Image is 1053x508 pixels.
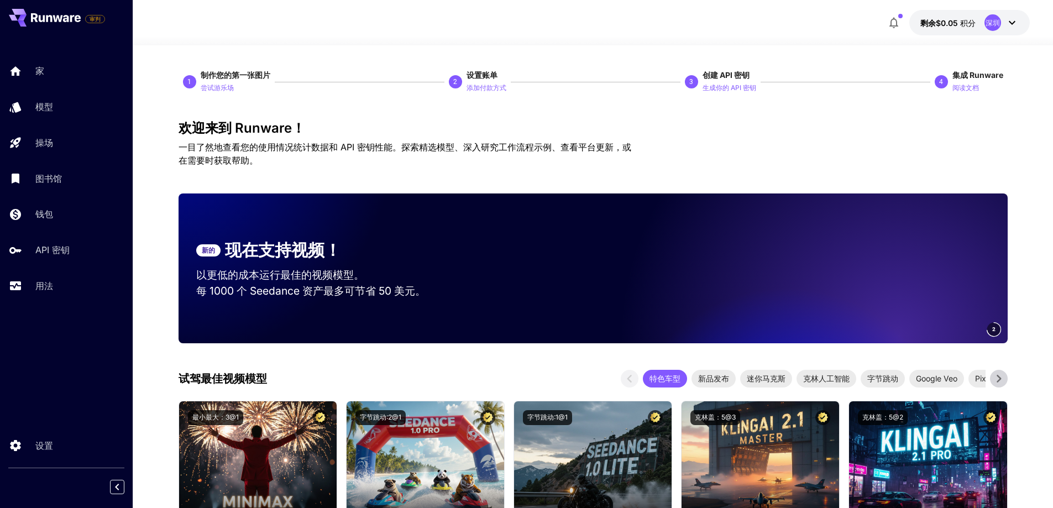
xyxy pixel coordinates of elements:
span: 添加您的支付卡以启用完整的平台功能。 [85,12,105,25]
font: 制作您的第一张图片 [201,70,270,80]
font: 欢迎来到 Runware！ [179,120,305,136]
font: 1 [187,78,191,86]
span: 2 [992,325,996,333]
button: 0.05 美元深圳 [909,10,1030,35]
font: 家 [35,65,44,76]
div: 克林人工智能 [797,370,856,387]
button: 认证模型——经过审查，具有最佳性能，并包含商业许可证。 [648,410,663,425]
font: 克林盖：5@2 [862,413,903,421]
font: 创建 API 密钥 [703,70,750,80]
font: 3 [689,78,693,86]
font: 特色车型 [649,374,680,383]
font: 字节跳动:1@1 [527,413,568,421]
font: Google Veo [916,374,957,383]
font: 深圳 [986,18,1000,27]
button: 字节跳动:2@1 [355,410,406,425]
font: 集成 Runware [952,70,1003,80]
font: 钱包 [35,208,53,219]
font: 设置账单 [467,70,497,80]
font: 设置 [35,440,53,451]
font: 克林人工智能 [803,374,850,383]
font: 现在支持视频！ [225,240,341,260]
div: 特色车型 [643,370,687,387]
font: 迷你马克斯 [747,374,785,383]
font: API 密钥 [35,244,70,255]
font: PixVerse [975,374,1007,383]
button: 克林盖：5@3 [690,410,740,425]
font: 生成你的 API 密钥 [703,83,756,92]
font: 最小最大：3@1 [192,413,239,421]
div: 新品发布 [691,370,736,387]
font: 字节跳动:2@1 [360,413,401,421]
button: 认证模型——经过审查，具有最佳性能，并包含商业许可证。 [983,410,998,425]
font: 阅读文档 [952,83,979,92]
font: 新的 [202,246,215,254]
font: 以更低的成本运行最佳的视频模型。 [196,268,364,281]
font: 试驾最佳视频模型 [179,372,267,385]
div: PixVerse [968,370,1013,387]
button: 生成你的 API 密钥 [703,81,756,94]
font: 一目了然地查看您的使用情况统计数据和 API 密钥性能。探索精选模型、深入研究工作流程示例、查看平台更新，或在需要时获取帮助。 [179,142,631,166]
button: 认证模型——经过审查，具有最佳性能，并包含商业许可证。 [313,410,328,425]
font: 新品发布 [698,374,729,383]
font: 克林盖：5@3 [695,413,736,421]
div: 0.05 美元 [920,17,976,29]
font: 积分 [960,18,976,28]
font: 每 1000 个 Seedance 资产最多可节省 50 美元。 [196,284,426,297]
font: 模型 [35,101,53,112]
font: 2 [453,78,457,86]
button: 阅读文档 [952,81,979,94]
button: 克林盖：5@2 [858,410,908,425]
button: 折叠侧边栏 [110,480,124,494]
font: 审判 [90,15,101,22]
button: 认证模型——经过审查，具有最佳性能，并包含商业许可证。 [815,410,830,425]
font: 添加付款方式 [467,83,506,92]
font: 剩余$0.05 [920,18,958,28]
button: 最小最大：3@1 [188,410,243,425]
font: 4 [939,78,943,86]
button: 添加付款方式 [467,81,506,94]
div: Google Veo [909,370,964,387]
div: 迷你马克斯 [740,370,792,387]
font: 用法 [35,280,53,291]
button: 尝试游乐场 [201,81,234,94]
font: 尝试游乐场 [201,83,234,92]
div: 字节跳动 [861,370,905,387]
font: 操场 [35,137,53,148]
button: 字节跳动:1@1 [523,410,572,425]
font: 字节跳动 [867,374,898,383]
button: 认证模型——经过审查，具有最佳性能，并包含商业许可证。 [480,410,495,425]
font: 图书馆 [35,173,62,184]
div: 折叠侧边栏 [118,477,133,497]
